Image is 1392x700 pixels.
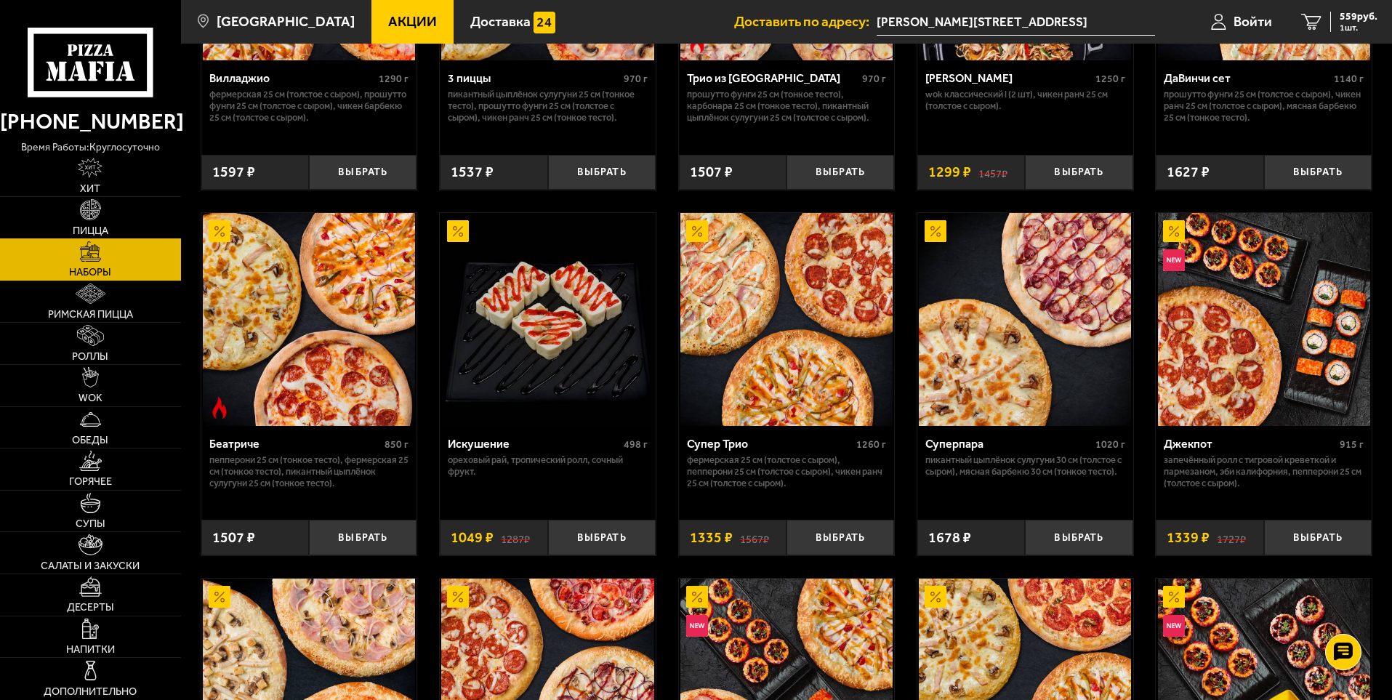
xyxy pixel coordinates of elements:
span: [GEOGRAPHIC_DATA] [217,15,355,28]
span: 915 г [1340,438,1364,451]
span: Акции [388,15,437,28]
img: Акционный [925,220,946,242]
img: Акционный [686,220,708,242]
s: 1727 ₽ [1217,531,1246,545]
span: Наборы [69,267,111,278]
s: 1567 ₽ [740,531,769,545]
img: 15daf4d41897b9f0e9f617042186c801.svg [534,12,555,33]
div: Суперпара [925,437,1092,451]
img: Акционный [925,586,946,608]
div: ДаВинчи сет [1164,71,1330,85]
div: 3 пиццы [448,71,620,85]
p: Пепперони 25 см (тонкое тесто), Фермерская 25 см (тонкое тесто), Пикантный цыплёнок сулугуни 25 с... [209,454,409,489]
button: Выбрать [1025,155,1132,190]
img: Акционный [209,586,230,608]
span: 1335 ₽ [690,531,733,545]
button: Выбрать [786,520,894,555]
p: Ореховый рай, Тропический ролл, Сочный фрукт. [448,454,648,478]
span: 1299 ₽ [928,165,971,180]
span: Десерты [67,603,114,613]
span: 1020 г [1095,438,1125,451]
span: 1140 г [1334,73,1364,85]
span: 498 г [624,438,648,451]
p: Фермерская 25 см (толстое с сыром), Прошутто Фунги 25 см (толстое с сыром), Чикен Барбекю 25 см (... [209,89,409,124]
a: АкционныйИскушение [440,213,656,425]
img: Акционный [1163,586,1185,608]
span: 1 шт. [1340,23,1377,32]
img: Искушение [441,213,653,425]
span: 1627 ₽ [1167,165,1210,180]
p: Пикантный цыплёнок сулугуни 25 см (тонкое тесто), Прошутто Фунги 25 см (толстое с сыром), Чикен Р... [448,89,648,124]
button: Выбрать [1264,155,1372,190]
p: Фермерская 25 см (толстое с сыром), Пепперони 25 см (толстое с сыром), Чикен Ранч 25 см (толстое ... [687,454,887,489]
span: 1260 г [856,438,886,451]
span: WOK [79,393,102,403]
img: Акционный [447,586,469,608]
a: АкционныйОстрое блюдоБеатриче [201,213,417,425]
div: Трио из [GEOGRAPHIC_DATA] [687,71,859,85]
span: 1678 ₽ [928,531,971,545]
a: АкционныйНовинкаДжекпот [1156,213,1372,425]
img: Беатриче [203,213,415,425]
span: Супы [76,519,105,529]
span: Горячее [69,477,112,487]
div: Вилладжио [209,71,376,85]
span: 1597 ₽ [212,165,255,180]
span: Римская пицца [48,310,133,320]
span: 1049 ₽ [451,531,494,545]
s: 1457 ₽ [978,165,1007,180]
span: 1507 ₽ [212,531,255,545]
img: Острое блюдо [209,397,230,419]
button: Выбрать [786,155,894,190]
img: Новинка [1163,249,1185,271]
span: 1537 ₽ [451,165,494,180]
span: 1290 г [379,73,409,85]
p: Пикантный цыплёнок сулугуни 30 см (толстое с сыром), Мясная Барбекю 30 см (тонкое тесто). [925,454,1125,478]
img: Акционный [1163,220,1185,242]
span: Войти [1234,15,1272,28]
img: Новинка [1163,615,1185,637]
span: Дополнительно [44,687,137,697]
span: 1250 г [1095,73,1125,85]
div: Супер Трио [687,437,853,451]
span: Напитки [66,645,115,655]
img: Джекпот [1158,213,1370,425]
p: Запечённый ролл с тигровой креветкой и пармезаном, Эби Калифорния, Пепперони 25 см (толстое с сыр... [1164,454,1364,489]
span: Салаты и закуски [41,561,140,571]
span: Хит [80,184,100,194]
div: Джекпот [1164,437,1336,451]
span: Обеды [72,435,108,446]
img: Акционный [686,586,708,608]
img: Новинка [686,615,708,637]
input: Ваш адрес доставки [877,9,1155,36]
span: Доставка [470,15,531,28]
button: Выбрать [548,520,656,555]
span: 970 г [862,73,886,85]
span: Доставить по адресу: [734,15,877,28]
div: Беатриче [209,437,382,451]
button: Выбрать [1025,520,1132,555]
span: 850 г [385,438,409,451]
img: Акционный [209,220,230,242]
span: Роллы [72,352,108,362]
span: 1507 ₽ [690,165,733,180]
button: Выбрать [1264,520,1372,555]
a: АкционныйСупер Трио [679,213,895,425]
s: 1287 ₽ [501,531,530,545]
button: Выбрать [309,520,417,555]
div: Искушение [448,437,620,451]
p: Прошутто Фунги 25 см (тонкое тесто), Карбонара 25 см (тонкое тесто), Пикантный цыплёнок сулугуни ... [687,89,887,124]
span: 559 руб. [1340,12,1377,22]
a: АкционныйСуперпара [917,213,1133,425]
span: Пицца [73,226,108,236]
img: Супер Трио [680,213,893,425]
button: Выбрать [548,155,656,190]
button: Выбрать [309,155,417,190]
img: Акционный [447,220,469,242]
img: Суперпара [919,213,1131,425]
p: Wok классический L (2 шт), Чикен Ранч 25 см (толстое с сыром). [925,89,1125,112]
p: Прошутто Фунги 25 см (толстое с сыром), Чикен Ранч 25 см (толстое с сыром), Мясная Барбекю 25 см ... [1164,89,1364,124]
div: [PERSON_NAME] [925,71,1092,85]
span: 1339 ₽ [1167,531,1210,545]
span: 970 г [624,73,648,85]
